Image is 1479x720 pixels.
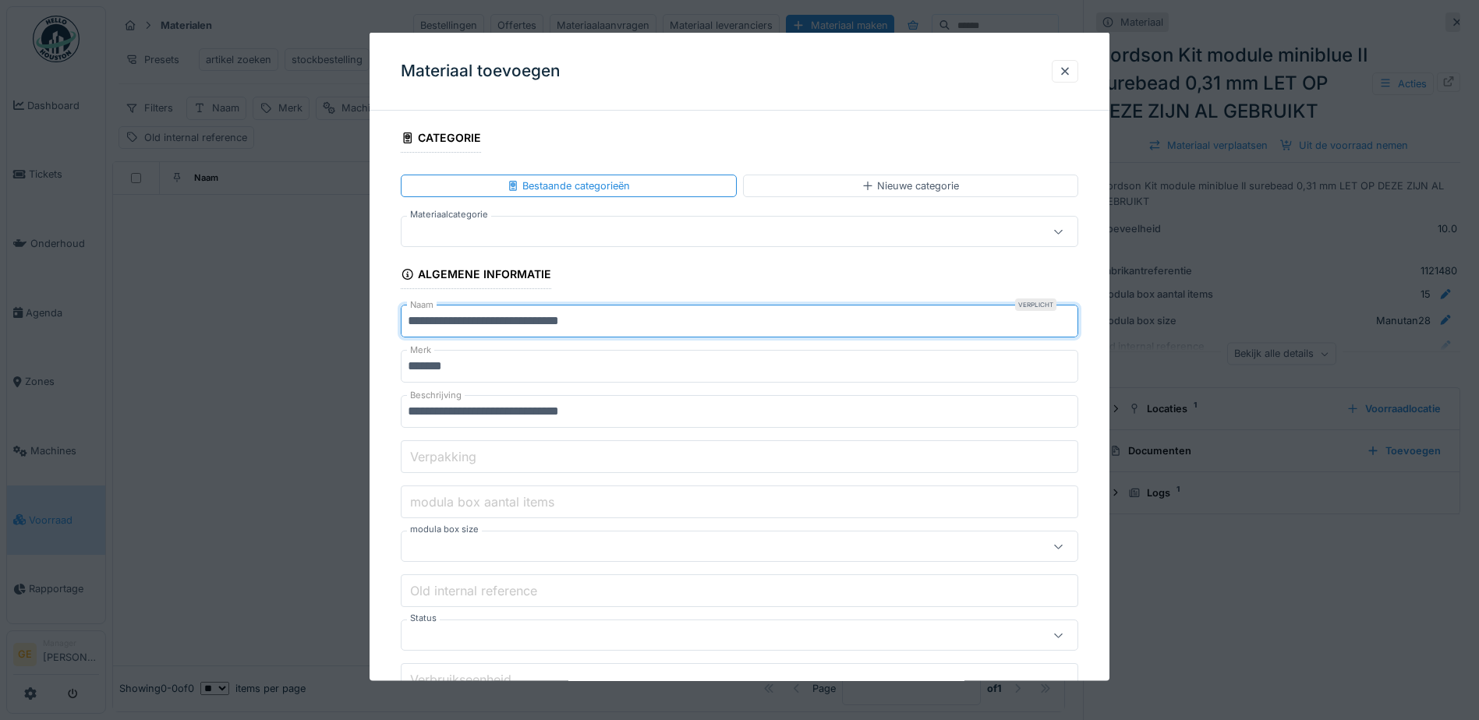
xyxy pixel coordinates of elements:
div: Algemene informatie [401,263,551,289]
label: Verpakking [407,446,479,465]
label: Verbruikseenheid [407,669,515,688]
label: modula box aantal items [407,492,557,510]
label: modula box size [407,523,482,536]
div: Verplicht [1015,298,1056,311]
label: Naam [407,298,437,312]
label: Merk [407,344,434,357]
div: Nieuwe categorie [862,178,959,193]
label: Old internal reference [407,581,540,599]
div: Categorie [401,126,481,153]
label: Beschrijving [407,389,465,402]
div: Bestaande categorieën [507,178,630,193]
label: Status [407,612,440,625]
label: Materiaalcategorie [407,208,491,221]
h3: Materiaal toevoegen [401,62,561,81]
